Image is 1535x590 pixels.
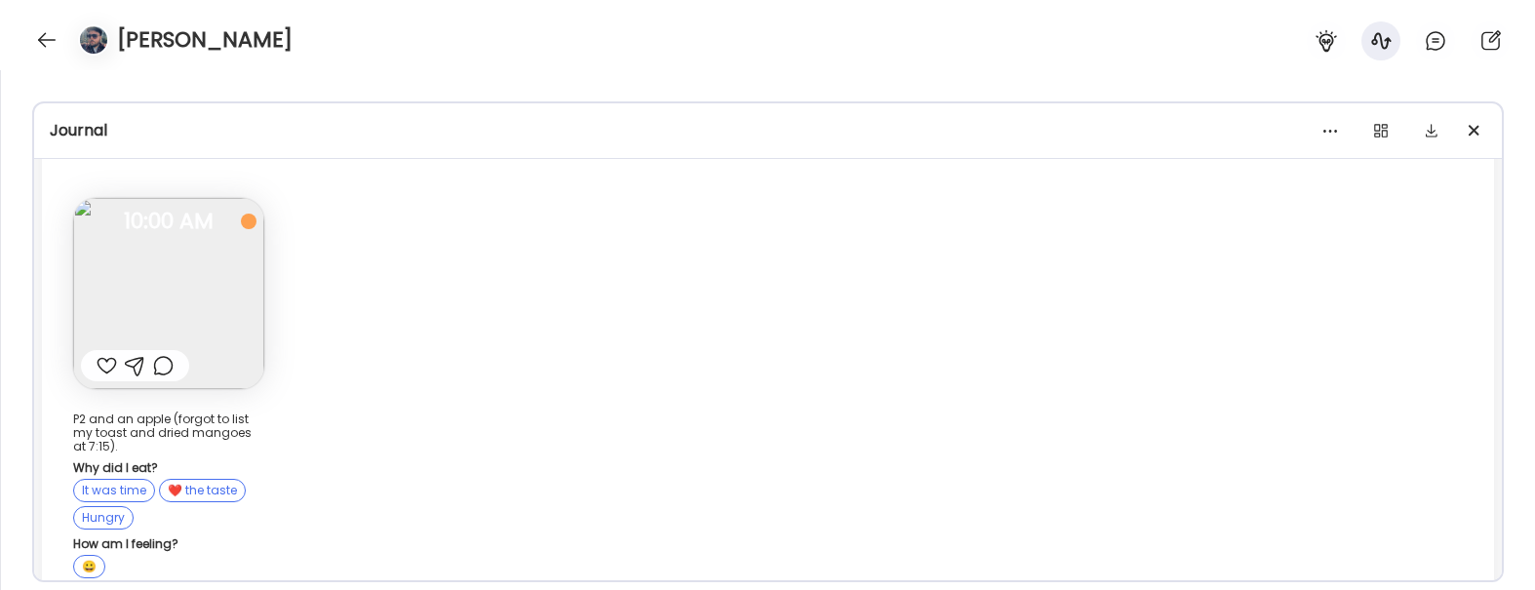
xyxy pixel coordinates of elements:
h4: [PERSON_NAME] [117,24,293,56]
div: How am I feeling? [73,537,264,551]
div: Hungry [73,506,134,530]
span: 10:00 AM [73,213,264,230]
div: P2 and an apple (forgot to list my toast and dried mangoes at 7:15). [73,413,264,453]
div: Why did I eat? [73,461,264,475]
div: It was time [73,479,155,502]
img: images%2FqfN6MOReJKbUSuDM5i6AZ6bwkYH2%2FmB9iPRF6EPzYbwZUyo4f%2FzEek8Ds9jtTdPVRWXFZz_240 [73,198,264,389]
div: ❤️ the taste [159,479,246,502]
div: Journal [50,119,1486,142]
div: 😀 [73,555,105,578]
img: avatars%2FqfN6MOReJKbUSuDM5i6AZ6bwkYH2 [80,26,107,54]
